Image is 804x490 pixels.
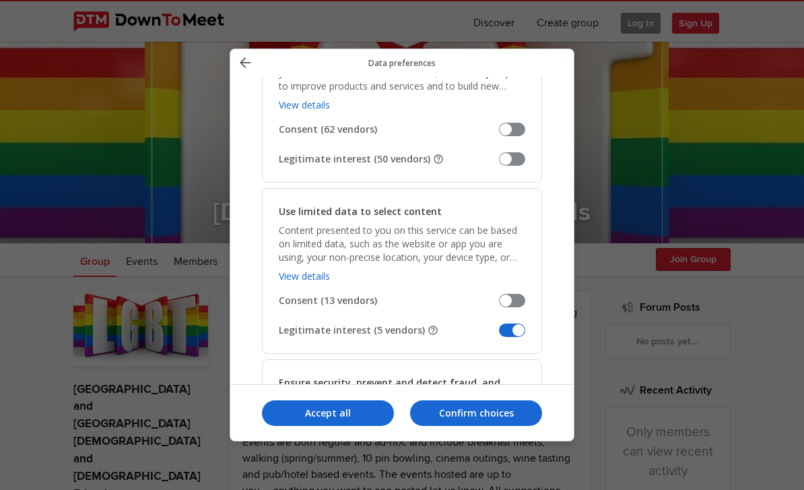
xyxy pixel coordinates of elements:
a: View details, Develop and improve services [279,98,330,111]
p: Content presented to you on this service can be based on limited data, such as the website or app... [279,224,525,264]
span: Consent (13 vendors) [279,294,499,307]
button: Confirm choices [410,400,542,426]
button: Accept all [262,400,394,426]
h2: Ensure security, prevent and detect fraud, and fix errors [279,376,512,403]
span: Consent (62 vendors) [279,123,499,136]
h2: Use limited data to select content [279,205,442,218]
span: Legitimate interest (50 vendors) [279,152,499,166]
button: Some vendors are not asking for your consent, but are using your personal data on the basis of th... [433,154,444,164]
div: Manage your data [230,49,574,442]
button: Back [233,54,257,74]
span: Legitimate interest (5 vendors) [279,324,499,337]
p: Confirm choices [410,406,542,420]
a: View details, Use limited data to select content [279,270,330,282]
button: Some vendors are not asking for your consent, but are using your personal data on the basis of th... [428,325,438,336]
button: This is one reason that vendors use data. Data used for security or an essential function can't b... [514,373,525,406]
p: Accept all [262,406,394,420]
p: Data preferences [257,57,547,69]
